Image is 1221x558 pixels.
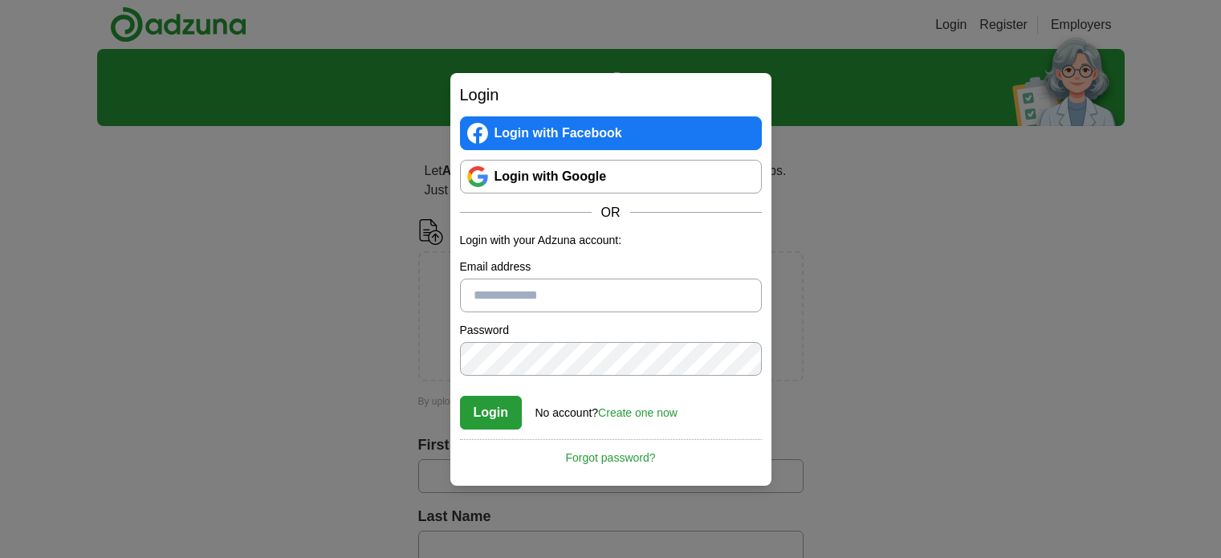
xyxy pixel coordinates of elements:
a: Create one now [598,406,678,419]
button: Login [460,396,523,430]
label: Email address [460,259,762,275]
span: OR [592,203,630,222]
p: Login with your Adzuna account: [460,232,762,249]
a: Login with Google [460,160,762,193]
label: Password [460,322,762,339]
a: Login with Facebook [460,116,762,150]
h2: Login [460,83,762,107]
div: No account? [535,395,678,422]
a: Forgot password? [460,439,762,466]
